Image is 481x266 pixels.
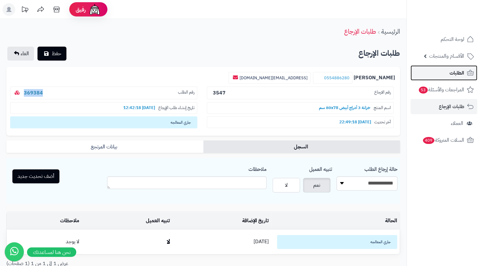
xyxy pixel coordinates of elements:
b: [DATE] 12:42:18 [120,105,158,111]
span: الطلبات [450,68,464,77]
img: logo-2.png [438,16,475,29]
a: طلبات الإرجاع [410,99,477,114]
b: خزانة 3 أدراج أبيض ‎80x78 سم‏ [316,105,374,111]
b: [DATE] 22:49:18 [336,119,374,125]
a: العملاء [410,116,477,131]
span: رقم الارجاع [374,89,391,97]
span: طلبات الإرجاع [439,102,464,111]
td: تاريخ الإضافة [173,212,271,230]
span: الغاء [21,50,29,57]
td: تنبيه العميل [82,212,173,230]
b: [PERSON_NAME] [354,74,395,81]
span: 409 [423,137,434,144]
span: رفيق [76,6,86,13]
td: [DATE] [173,230,271,254]
td: الحالة [271,212,400,230]
b: 3547 [213,89,226,97]
label: ملاحظات [248,163,267,173]
button: أضف تحديث جديد [12,169,59,183]
a: الغاء [7,47,34,61]
a: السلات المتروكة409 [410,133,477,148]
label: تنبيه العميل [309,163,332,173]
span: آخر تحديث [374,119,391,125]
span: حفظ [52,50,61,57]
span: لا [285,181,288,189]
span: اسم المنتج [374,105,391,111]
span: المراجعات والأسئلة [418,85,464,94]
a: السجل [203,140,400,153]
a: 0554886280 [324,75,349,81]
a: الرئيسية [381,27,400,36]
span: العملاء [451,119,463,128]
span: السلات المتروكة [422,136,464,145]
img: ai-face.png [88,3,101,16]
span: رقم الطلب [178,89,194,97]
label: حالة إرجاع الطلب [364,163,397,173]
span: الأقسام والمنتجات [429,52,464,61]
a: طلبات الإرجاع [344,27,376,36]
span: 53 [419,87,428,94]
a: تحديثات المنصة [17,3,33,17]
a: [EMAIL_ADDRESS][DOMAIN_NAME] [240,75,308,81]
span: تاريخ إنشاء طلب الإرجاع [158,105,194,111]
span: لوحة التحكم [441,35,464,44]
td: لا يوجد [7,230,82,254]
button: حفظ [37,47,66,61]
td: ملاحظات [7,212,82,230]
a: المراجعات والأسئلة53 [410,82,477,97]
h2: طلبات الإرجاع [358,47,400,60]
span: جاري المعالجه [10,116,197,128]
a: بيانات المرتجع [6,140,203,153]
a: الطلبات [410,65,477,81]
a: لوحة التحكم [410,32,477,47]
span: نعم [313,181,320,189]
span: جاري المعالجه [277,235,397,249]
a: 369384 [24,89,43,97]
b: لا [167,237,170,246]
